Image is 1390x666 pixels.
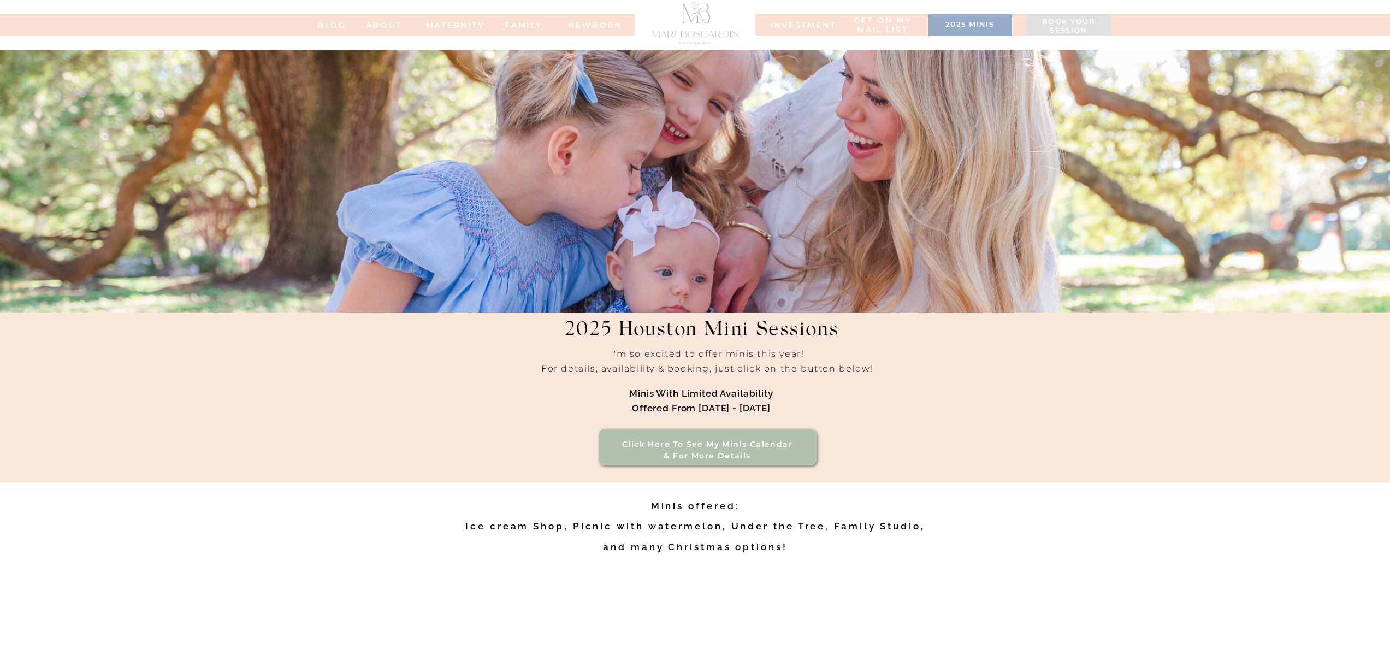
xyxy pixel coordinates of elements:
a: FAMILy [502,21,546,28]
a: NEWBORN [564,21,626,28]
h2: Minis offered: Ice cream Shop, Picnic with watermelon, Under the Tree, Family Studio, and many Ch... [454,496,937,563]
a: Click here to see my minis calendar& for more details [614,439,801,462]
a: BLOG [310,21,354,28]
a: MATERNITY [426,21,470,28]
h1: 2025 Houston Mini Sessions [534,319,870,355]
h1: Minis with limited availability offered from [DATE] - [DATE] [549,386,854,417]
h2: I'm so excited to offer minis this year! For details, availability & booking, just click on the b... [441,346,974,397]
a: ABOUT [354,21,414,28]
a: 2025 minis [933,20,1007,31]
a: Get on my MAIL list [852,16,914,35]
a: INVESTMENT [771,21,825,28]
a: Book your session [1032,17,1105,36]
h3: Click here to see my minis calendar & for more details [614,439,801,462]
